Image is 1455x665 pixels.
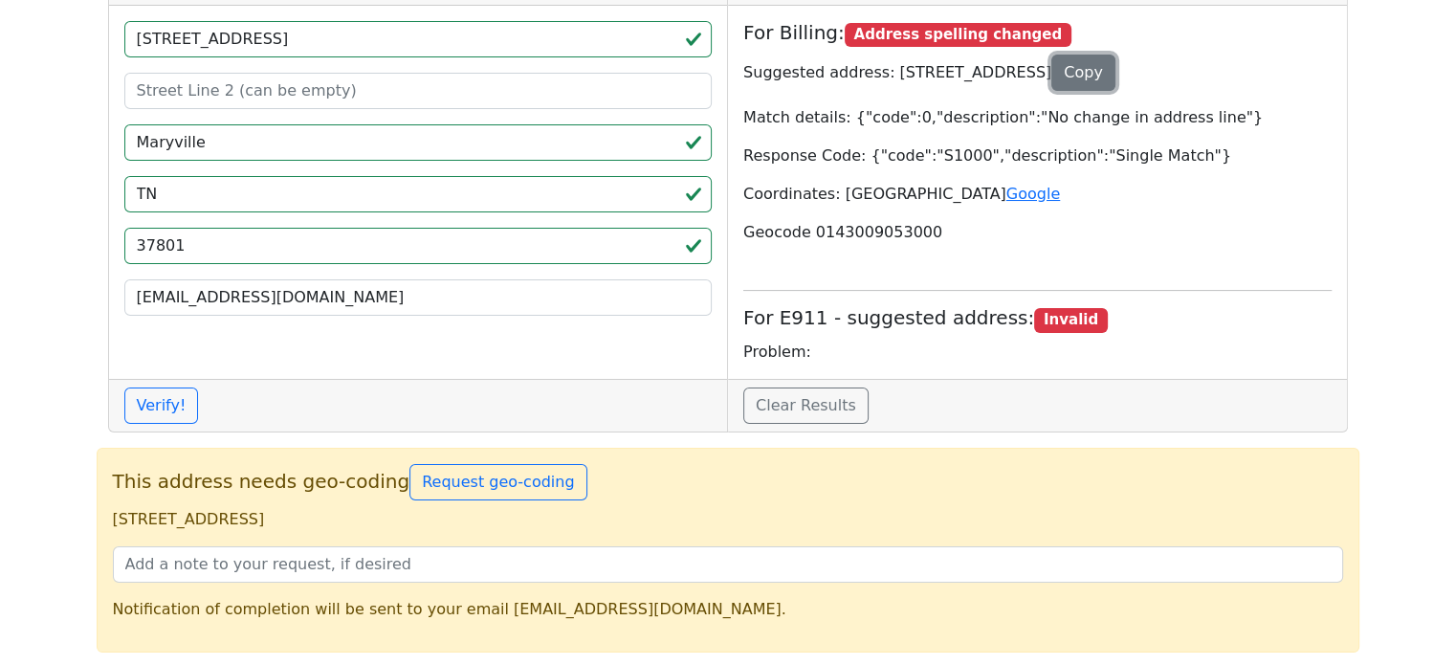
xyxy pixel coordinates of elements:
span: Address spelling changed [845,23,1071,48]
input: City [124,124,713,161]
p: Geocode 0143009053000 [743,221,1332,244]
input: Street Line 1 [124,21,713,57]
h5: For E911 - suggested address: [743,306,1332,332]
input: Your Email [124,279,713,316]
a: Clear Results [743,388,869,424]
p: Response Code: {"code":"S1000","description":"Single Match"} [743,144,1332,167]
span: Invalid [1034,308,1108,333]
input: ZIP code 5 or 5+4 [124,228,713,264]
button: Copy [1051,55,1115,91]
p: [STREET_ADDRESS] [113,508,1343,531]
input: Add a note to your request, if desired [113,546,1343,583]
a: Google [1006,185,1060,203]
p: Match details: {"code":0,"description":"No change in address line"} [743,106,1332,129]
input: Street Line 2 (can be empty) [124,73,713,109]
p: Problem: [743,341,1332,364]
p: Coordinates: [GEOGRAPHIC_DATA] [743,183,1332,206]
span: This address needs geo-coding [113,469,410,492]
input: 2-Letter State [124,176,713,212]
p: Notification of completion will be sent to your email [EMAIL_ADDRESS][DOMAIN_NAME]. [113,598,1343,621]
p: Suggested address: [STREET_ADDRESS] [743,55,1332,91]
button: Verify! [124,388,199,424]
button: Request geo-coding [409,464,586,500]
h5: For Billing: [743,21,1332,47]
